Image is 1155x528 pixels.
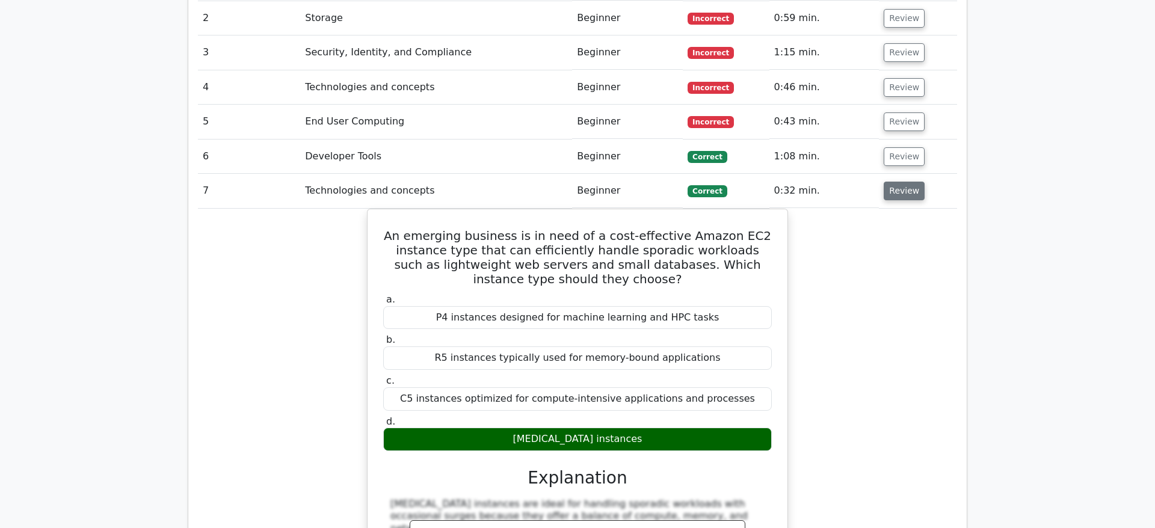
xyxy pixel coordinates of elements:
[688,82,734,94] span: Incorrect
[572,174,683,208] td: Beginner
[572,105,683,139] td: Beginner
[198,1,300,35] td: 2
[383,306,772,330] div: P4 instances designed for machine learning and HPC tasks
[884,182,925,200] button: Review
[198,70,300,105] td: 4
[769,35,879,70] td: 1:15 min.
[688,13,734,25] span: Incorrect
[383,346,772,370] div: R5 instances typically used for memory-bound applications
[300,105,572,139] td: End User Computing
[572,35,683,70] td: Beginner
[884,78,925,97] button: Review
[688,151,727,163] span: Correct
[884,9,925,28] button: Review
[386,375,395,386] span: c.
[300,70,572,105] td: Technologies and concepts
[769,70,879,105] td: 0:46 min.
[884,147,925,166] button: Review
[688,185,727,197] span: Correct
[300,1,572,35] td: Storage
[383,428,772,451] div: [MEDICAL_DATA] instances
[572,1,683,35] td: Beginner
[884,112,925,131] button: Review
[382,229,773,286] h5: An emerging business is in need of a cost-effective Amazon EC2 instance type that can efficiently...
[300,140,572,174] td: Developer Tools
[198,174,300,208] td: 7
[884,43,925,62] button: Review
[386,416,395,427] span: d.
[572,70,683,105] td: Beginner
[198,35,300,70] td: 3
[769,174,879,208] td: 0:32 min.
[769,1,879,35] td: 0:59 min.
[769,140,879,174] td: 1:08 min.
[383,387,772,411] div: C5 instances optimized for compute-intensive applications and processes
[769,105,879,139] td: 0:43 min.
[300,35,572,70] td: Security, Identity, and Compliance
[198,140,300,174] td: 6
[386,293,395,305] span: a.
[300,174,572,208] td: Technologies and concepts
[390,468,765,488] h3: Explanation
[688,116,734,128] span: Incorrect
[688,47,734,59] span: Incorrect
[572,140,683,174] td: Beginner
[386,334,395,345] span: b.
[198,105,300,139] td: 5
